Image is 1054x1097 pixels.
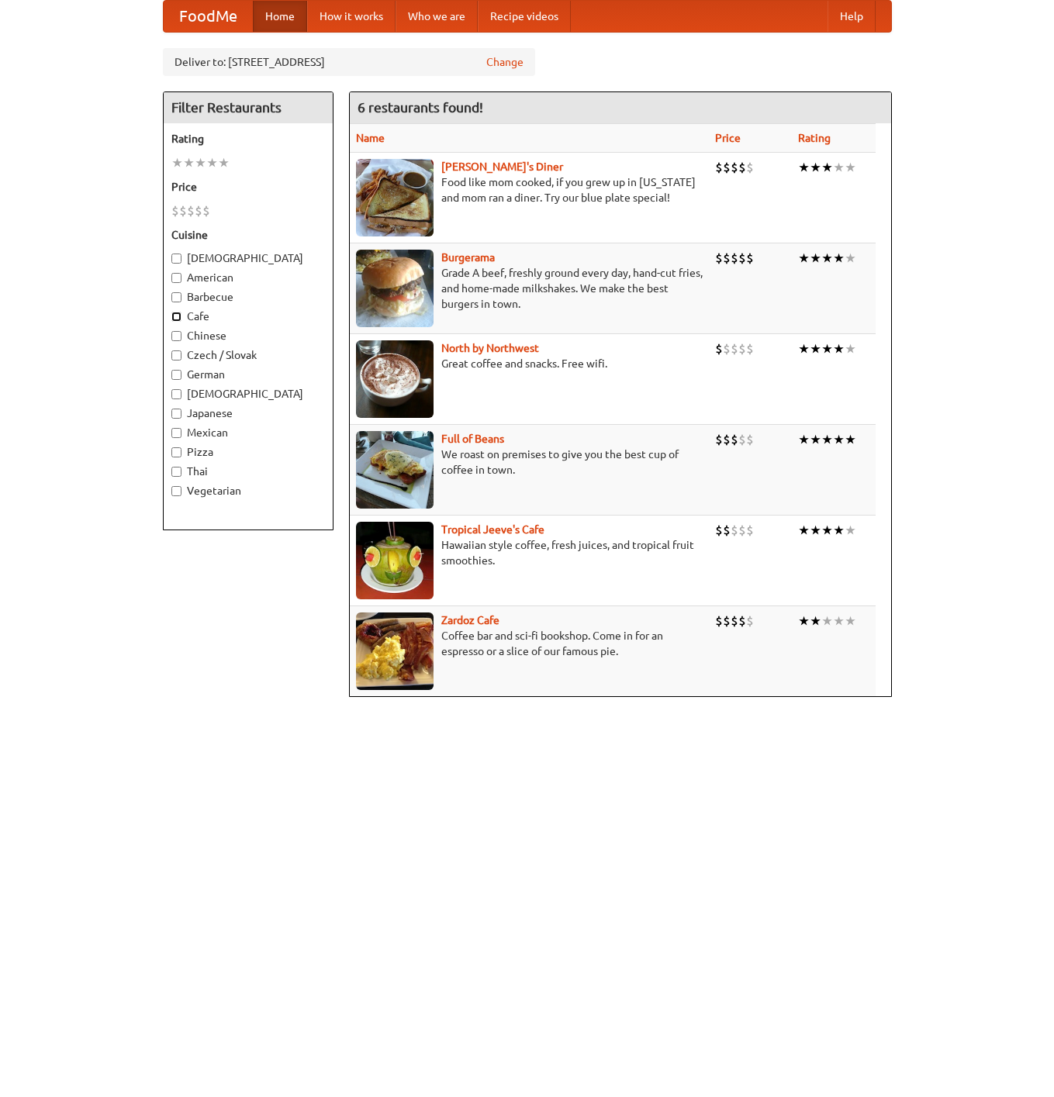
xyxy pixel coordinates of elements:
[171,370,181,380] input: German
[356,340,434,418] img: north.jpg
[810,159,821,176] li: ★
[738,431,746,448] li: $
[746,431,754,448] li: $
[798,132,831,144] a: Rating
[171,312,181,322] input: Cafe
[171,447,181,457] input: Pizza
[187,202,195,219] li: $
[723,431,731,448] li: $
[821,522,833,539] li: ★
[218,154,230,171] li: ★
[810,340,821,357] li: ★
[206,154,218,171] li: ★
[810,522,821,539] li: ★
[171,328,325,343] label: Chinese
[253,1,307,32] a: Home
[486,54,524,70] a: Change
[356,447,703,478] p: We roast on premises to give you the best cup of coffee in town.
[171,389,181,399] input: [DEMOGRAPHIC_DATA]
[171,270,325,285] label: American
[798,612,810,630] li: ★
[723,340,731,357] li: $
[845,431,856,448] li: ★
[171,464,325,479] label: Thai
[738,250,746,267] li: $
[798,522,810,539] li: ★
[731,612,738,630] li: $
[738,159,746,176] li: $
[171,428,181,438] input: Mexican
[798,431,810,448] li: ★
[738,340,746,357] li: $
[798,340,810,357] li: ★
[723,612,731,630] li: $
[171,250,325,266] label: [DEMOGRAPHIC_DATA]
[356,628,703,659] p: Coffee bar and sci-fi bookshop. Come in for an espresso or a slice of our famous pie.
[833,612,845,630] li: ★
[195,154,206,171] li: ★
[715,159,723,176] li: $
[821,431,833,448] li: ★
[164,92,333,123] h4: Filter Restaurants
[833,159,845,176] li: ★
[356,132,385,144] a: Name
[164,1,253,32] a: FoodMe
[171,409,181,419] input: Japanese
[738,522,746,539] li: $
[171,289,325,305] label: Barbecue
[715,612,723,630] li: $
[833,250,845,267] li: ★
[441,160,563,173] a: [PERSON_NAME]'s Diner
[441,342,539,354] a: North by Northwest
[202,202,210,219] li: $
[441,251,495,264] a: Burgerama
[845,159,856,176] li: ★
[171,347,325,363] label: Czech / Slovak
[731,522,738,539] li: $
[307,1,396,32] a: How it works
[715,340,723,357] li: $
[746,159,754,176] li: $
[746,522,754,539] li: $
[179,202,187,219] li: $
[833,340,845,357] li: ★
[731,159,738,176] li: $
[810,612,821,630] li: ★
[821,159,833,176] li: ★
[845,340,856,357] li: ★
[746,340,754,357] li: $
[171,386,325,402] label: [DEMOGRAPHIC_DATA]
[171,483,325,498] label: Vegetarian
[171,486,181,496] input: Vegetarian
[441,523,544,536] a: Tropical Jeeve's Cafe
[356,612,434,690] img: zardoz.jpg
[731,250,738,267] li: $
[746,250,754,267] li: $
[171,292,181,302] input: Barbecue
[715,522,723,539] li: $
[356,356,703,371] p: Great coffee and snacks. Free wifi.
[171,350,181,360] input: Czech / Slovak
[171,154,183,171] li: ★
[798,159,810,176] li: ★
[356,174,703,205] p: Food like mom cooked, if you grew up in [US_STATE] and mom ran a diner. Try our blue plate special!
[821,612,833,630] li: ★
[715,132,741,144] a: Price
[441,614,499,626] a: Zardoz Cafe
[731,340,738,357] li: $
[798,250,810,267] li: ★
[163,48,535,76] div: Deliver to: [STREET_ADDRESS]
[358,100,483,115] ng-pluralize: 6 restaurants found!
[171,425,325,440] label: Mexican
[746,612,754,630] li: $
[810,431,821,448] li: ★
[171,467,181,477] input: Thai
[441,433,504,445] a: Full of Beans
[731,431,738,448] li: $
